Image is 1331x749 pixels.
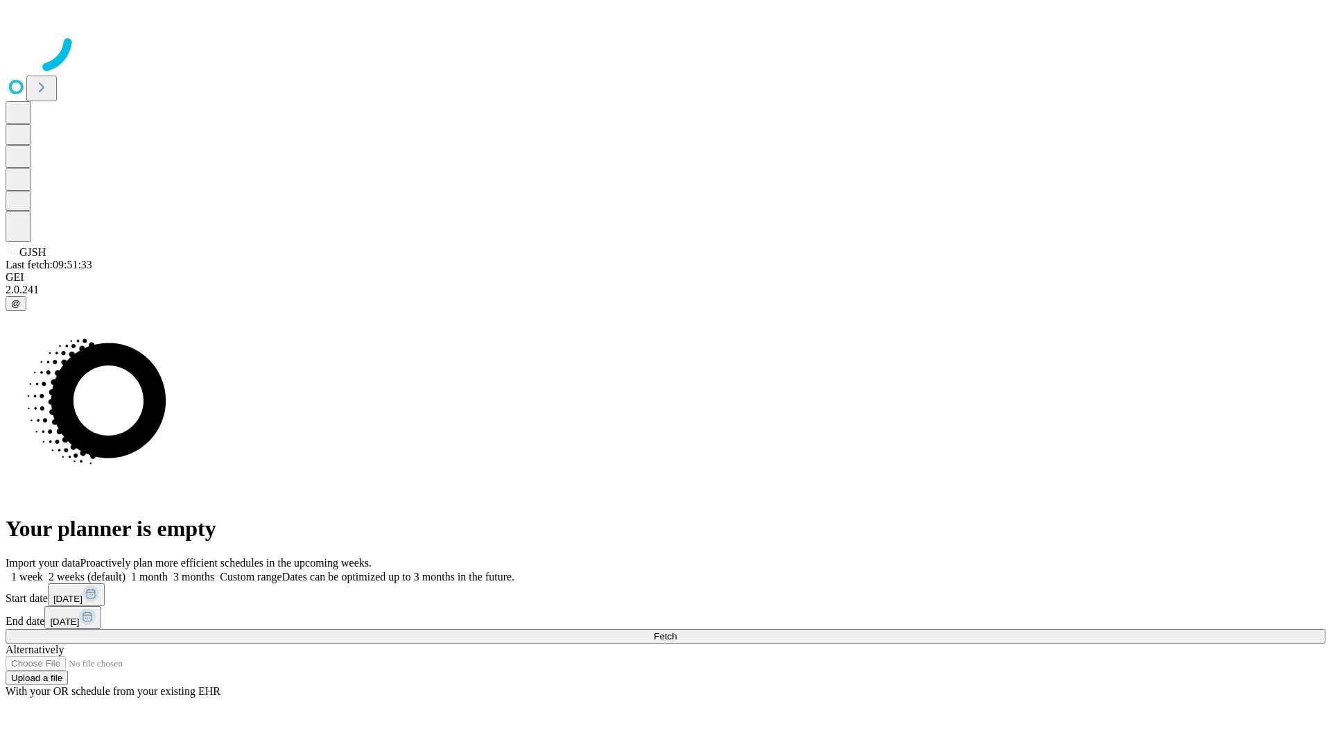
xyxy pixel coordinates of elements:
[19,246,46,258] span: GJSH
[80,557,372,569] span: Proactively plan more efficient schedules in the upcoming weeks.
[6,296,26,311] button: @
[6,271,1325,284] div: GEI
[6,671,68,685] button: Upload a file
[6,516,1325,542] h1: Your planner is empty
[131,571,168,583] span: 1 month
[44,606,101,629] button: [DATE]
[49,571,125,583] span: 2 weeks (default)
[11,298,21,309] span: @
[53,594,82,604] span: [DATE]
[6,644,64,655] span: Alternatively
[6,685,220,697] span: With your OR schedule from your existing EHR
[6,557,80,569] span: Import your data
[6,629,1325,644] button: Fetch
[6,583,1325,606] div: Start date
[6,259,92,270] span: Last fetch: 09:51:33
[173,571,214,583] span: 3 months
[220,571,281,583] span: Custom range
[48,583,105,606] button: [DATE]
[654,631,677,642] span: Fetch
[6,284,1325,296] div: 2.0.241
[11,571,43,583] span: 1 week
[6,606,1325,629] div: End date
[282,571,514,583] span: Dates can be optimized up to 3 months in the future.
[50,617,79,627] span: [DATE]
